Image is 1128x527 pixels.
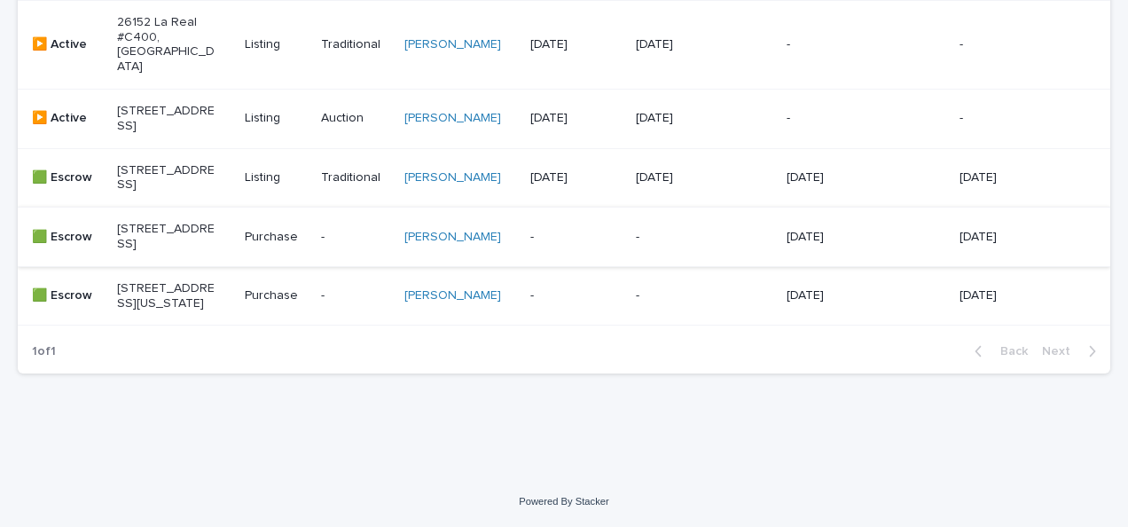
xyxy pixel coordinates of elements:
[404,111,501,126] a: [PERSON_NAME]
[960,288,1058,303] p: [DATE]
[321,37,390,52] p: Traditional
[404,37,501,52] a: [PERSON_NAME]
[1035,343,1110,359] button: Next
[787,288,885,303] p: [DATE]
[18,208,1110,267] tr: 🟩 Escrow[STREET_ADDRESS]Purchase-[PERSON_NAME] --[DATE][DATE]
[245,111,307,126] p: Listing
[530,111,622,126] p: [DATE]
[117,281,215,311] p: [STREET_ADDRESS][US_STATE]
[636,37,734,52] p: [DATE]
[245,37,307,52] p: Listing
[636,230,734,245] p: -
[117,222,215,252] p: [STREET_ADDRESS]
[32,230,103,245] p: 🟩 Escrow
[404,230,501,245] a: [PERSON_NAME]
[245,230,307,245] p: Purchase
[530,288,622,303] p: -
[117,104,215,134] p: [STREET_ADDRESS]
[787,170,885,185] p: [DATE]
[32,288,103,303] p: 🟩 Escrow
[245,288,307,303] p: Purchase
[1042,345,1081,358] span: Next
[321,288,390,303] p: -
[18,89,1110,148] tr: ▶️ Active[STREET_ADDRESS]ListingAuction[PERSON_NAME] [DATE][DATE]--
[530,37,622,52] p: [DATE]
[32,37,103,52] p: ▶️ Active
[321,170,390,185] p: Traditional
[990,345,1028,358] span: Back
[787,37,885,52] p: -
[636,288,734,303] p: -
[787,111,885,126] p: -
[117,15,215,75] p: 26152 La Real #C400, [GEOGRAPHIC_DATA]
[404,170,501,185] a: [PERSON_NAME]
[530,170,622,185] p: [DATE]
[32,111,103,126] p: ▶️ Active
[18,266,1110,326] tr: 🟩 Escrow[STREET_ADDRESS][US_STATE]Purchase-[PERSON_NAME] --[DATE][DATE]
[117,163,215,193] p: [STREET_ADDRESS]
[636,111,734,126] p: [DATE]
[960,170,1058,185] p: [DATE]
[519,496,608,507] a: Powered By Stacker
[960,111,1058,126] p: -
[960,343,1035,359] button: Back
[32,170,103,185] p: 🟩 Escrow
[245,170,307,185] p: Listing
[321,111,390,126] p: Auction
[787,230,885,245] p: [DATE]
[321,230,390,245] p: -
[18,330,70,374] p: 1 of 1
[960,230,1058,245] p: [DATE]
[636,170,734,185] p: [DATE]
[404,288,501,303] a: [PERSON_NAME]
[18,148,1110,208] tr: 🟩 Escrow[STREET_ADDRESS]ListingTraditional[PERSON_NAME] [DATE][DATE][DATE][DATE]
[530,230,622,245] p: -
[960,37,1058,52] p: -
